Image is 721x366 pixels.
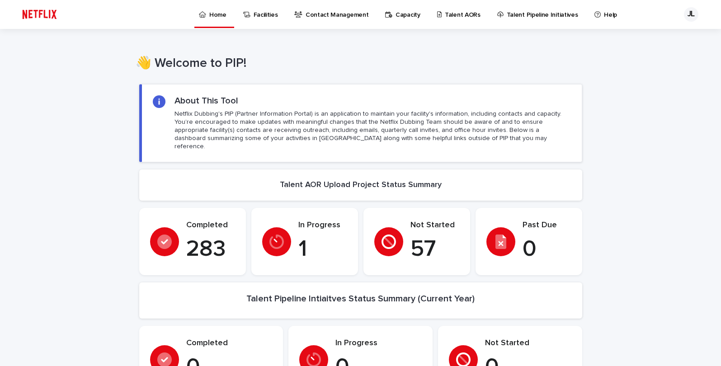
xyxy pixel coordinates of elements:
p: Not Started [485,338,571,348]
p: 283 [186,236,235,263]
p: Netflix Dubbing's PIP (Partner Information Portal) is an application to maintain your facility's ... [174,110,570,151]
p: 1 [298,236,347,263]
h2: About This Tool [174,95,238,106]
img: ifQbXi3ZQGMSEF7WDB7W [18,5,61,23]
h2: Talent Pipeline Intiaitves Status Summary (Current Year) [246,293,475,304]
p: In Progress [298,221,347,230]
p: Not Started [410,221,459,230]
h2: Talent AOR Upload Project Status Summary [280,180,442,190]
p: In Progress [335,338,422,348]
p: Completed [186,221,235,230]
p: 57 [410,236,459,263]
p: 0 [523,236,571,263]
p: Completed [186,338,273,348]
h1: 👋 Welcome to PIP! [136,56,579,71]
div: JL [684,7,698,22]
p: Past Due [523,221,571,230]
